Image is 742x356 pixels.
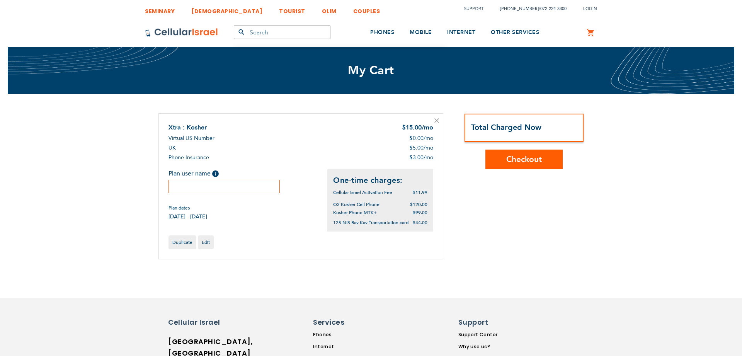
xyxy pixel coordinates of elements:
[424,144,433,152] span: /mo
[491,29,539,36] span: OTHER SERVICES
[313,343,383,350] a: Internet
[409,144,413,152] span: $
[168,213,207,220] span: [DATE] - [DATE]
[370,18,394,47] a: PHONES
[540,6,567,12] a: 072-224-3300
[333,220,408,226] span: 125 NIS Rav Kav Transportation card
[348,62,394,78] span: My Cart
[333,175,427,186] h2: One-time charges:
[279,2,305,16] a: TOURIST
[485,150,563,169] button: Checkout
[410,201,427,208] span: $120.00
[422,123,433,132] span: /mo
[191,2,262,16] a: [DEMOGRAPHIC_DATA]
[168,317,234,327] h6: Cellular Israel
[333,189,392,196] span: Cellular Israel Activation Fee
[413,189,427,196] span: $11.99
[145,2,175,16] a: SEMINARY
[409,154,433,162] div: 3.00
[506,154,542,165] span: Checkout
[409,144,433,152] div: 5.00
[313,331,383,338] a: Phones
[234,26,330,39] input: Search
[333,210,377,216] span: Kosher Phone MTK+
[491,18,539,47] a: OTHER SERVICES
[447,29,475,36] span: INTERNET
[413,220,427,226] span: $44.00
[410,29,432,36] span: MOBILE
[492,3,567,14] li: /
[424,135,433,142] span: /mo
[447,18,475,47] a: INTERNET
[333,201,380,208] span: Q3 Kosher Cell Phone
[413,210,427,216] span: $99.00
[168,235,196,249] a: Duplicate
[409,135,433,142] div: 0.00
[172,239,192,245] span: Duplicate
[212,170,219,177] span: Help
[402,123,433,133] div: 15.00
[168,144,176,152] span: UK
[168,154,209,161] span: Phone Insurance
[424,154,433,162] span: /mo
[410,18,432,47] a: MOBILE
[145,28,218,37] img: Cellular Israel Logo
[370,29,394,36] span: PHONES
[458,317,504,327] h6: Support
[458,343,509,350] a: Why use us?
[409,135,413,142] span: $
[313,317,379,327] h6: Services
[168,205,207,211] span: Plan dates
[409,154,413,162] span: $
[198,235,214,249] a: Edit
[168,123,207,132] a: Xtra : Kosher
[353,2,380,16] a: COUPLES
[500,6,539,12] a: [PHONE_NUMBER]
[322,2,337,16] a: OLIM
[168,135,214,142] span: Virtual US Number
[583,6,597,12] span: Login
[202,239,210,245] span: Edit
[464,6,483,12] a: Support
[458,331,509,338] a: Support Center
[168,169,211,178] span: Plan user name
[471,122,541,133] strong: Total Charged Now
[402,124,406,133] span: $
